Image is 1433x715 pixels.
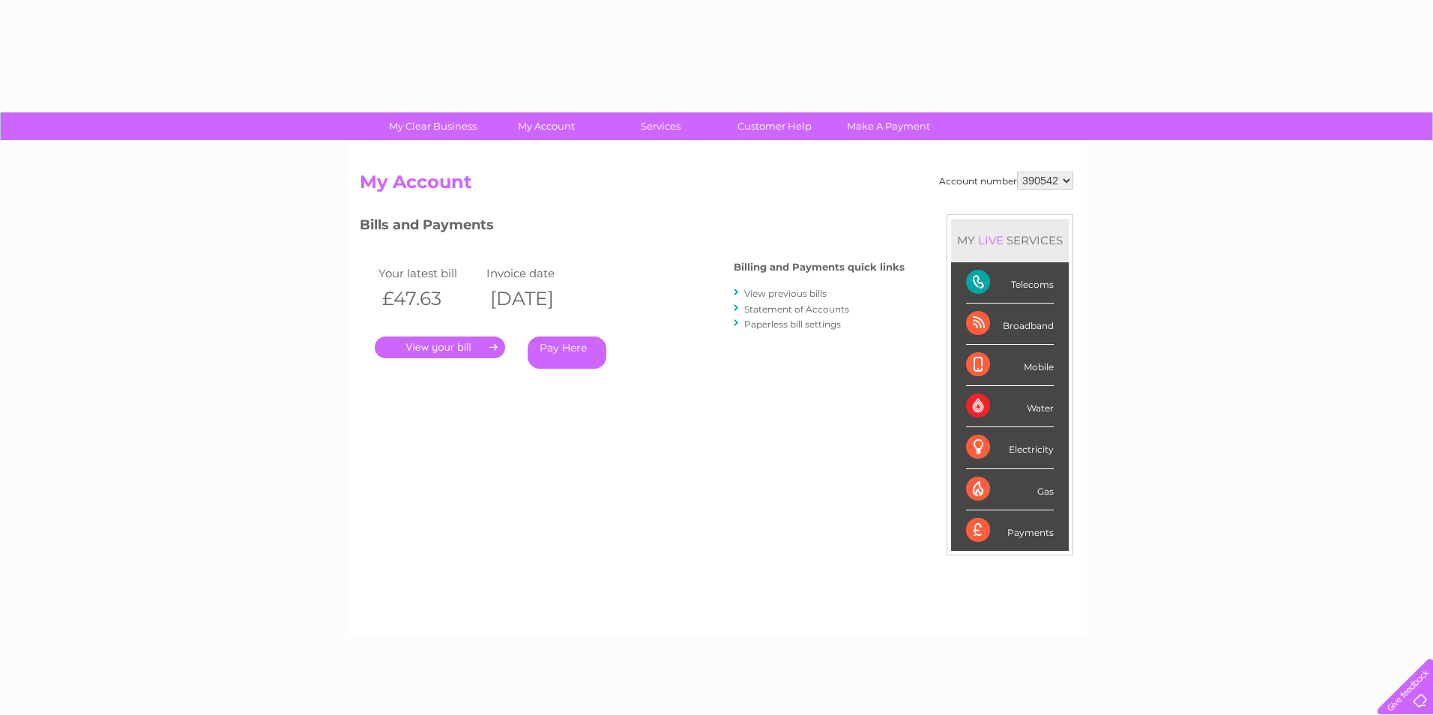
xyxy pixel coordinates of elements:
div: LIVE [975,233,1007,247]
th: [DATE] [483,283,591,314]
a: Make A Payment [827,112,950,140]
div: MY SERVICES [951,219,1069,262]
a: Services [599,112,722,140]
div: Broadband [966,304,1054,345]
td: Your latest bill [375,263,483,283]
h3: Bills and Payments [360,214,905,241]
div: Account number [939,172,1073,190]
h4: Billing and Payments quick links [734,262,905,273]
div: Water [966,386,1054,427]
div: Payments [966,510,1054,551]
th: £47.63 [375,283,483,314]
a: View previous bills [744,288,827,299]
td: Invoice date [483,263,591,283]
a: . [375,337,505,358]
a: Pay Here [528,337,606,369]
a: My Clear Business [371,112,495,140]
a: Customer Help [713,112,836,140]
h2: My Account [360,172,1073,200]
div: Gas [966,469,1054,510]
div: Mobile [966,345,1054,386]
div: Electricity [966,427,1054,468]
a: Statement of Accounts [744,304,849,315]
a: Paperless bill settings [744,319,841,330]
div: Telecoms [966,262,1054,304]
a: My Account [485,112,609,140]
